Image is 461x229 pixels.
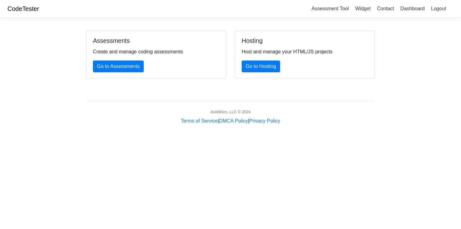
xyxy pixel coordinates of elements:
h5: Hosting [242,37,368,44]
p: Create and manage coding assessments [93,48,219,56]
a: Assessment Tool [309,3,351,14]
a: DMCA Policy [219,118,248,123]
div: | | [181,117,280,125]
a: CodeTester [7,5,39,12]
a: Privacy Policy [249,118,280,123]
a: Contact [375,3,397,14]
a: Dashboard [398,3,427,14]
a: Terms of Service [181,118,218,123]
a: Go to Hosting [242,61,280,72]
p: Host and manage your HTML/JS projects [242,48,368,56]
div: AcidWorx, LLC © 2024 [210,109,251,115]
h5: Assessments [93,37,219,44]
a: Widget [353,3,373,14]
a: Go to Assessments [93,61,144,72]
a: Logout [428,3,449,14]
